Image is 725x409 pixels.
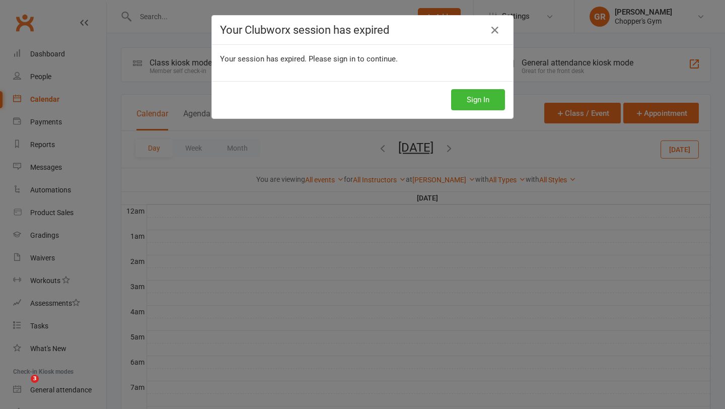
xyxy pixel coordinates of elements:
a: Close [487,22,503,38]
iframe: Intercom live chat [10,375,34,399]
button: Sign In [451,89,505,110]
h4: Your Clubworx session has expired [220,24,505,36]
span: Your session has expired. Please sign in to continue. [220,54,398,63]
span: 3 [31,375,39,383]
